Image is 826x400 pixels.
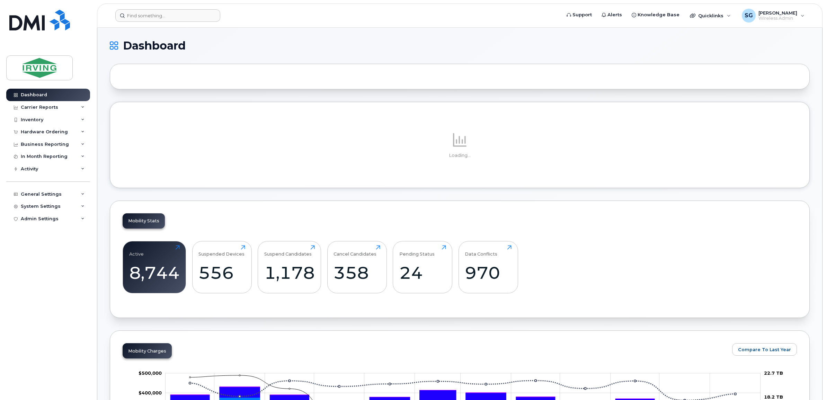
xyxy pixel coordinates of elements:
[139,370,162,376] g: $0
[139,390,162,395] tspan: $400,000
[198,263,245,283] div: 556
[264,245,312,257] div: Suspend Candidates
[465,245,497,257] div: Data Conflicts
[399,245,446,290] a: Pending Status24
[123,41,186,51] span: Dashboard
[334,245,380,290] a: Cancel Candidates358
[198,245,245,290] a: Suspended Devices556
[129,263,180,283] div: 8,744
[465,245,512,290] a: Data Conflicts970
[198,245,245,257] div: Suspended Devices
[139,390,162,395] g: $0
[334,245,376,257] div: Cancel Candidates
[764,394,783,400] tspan: 18.2 TB
[264,263,315,283] div: 1,178
[399,245,435,257] div: Pending Status
[129,245,144,257] div: Active
[129,245,180,290] a: Active8,744
[732,343,797,356] button: Compare To Last Year
[123,152,797,159] p: Loading...
[738,346,791,353] span: Compare To Last Year
[764,370,783,376] tspan: 22.7 TB
[264,245,315,290] a: Suspend Candidates1,178
[399,263,446,283] div: 24
[465,263,512,283] div: 970
[139,370,162,376] tspan: $500,000
[334,263,380,283] div: 358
